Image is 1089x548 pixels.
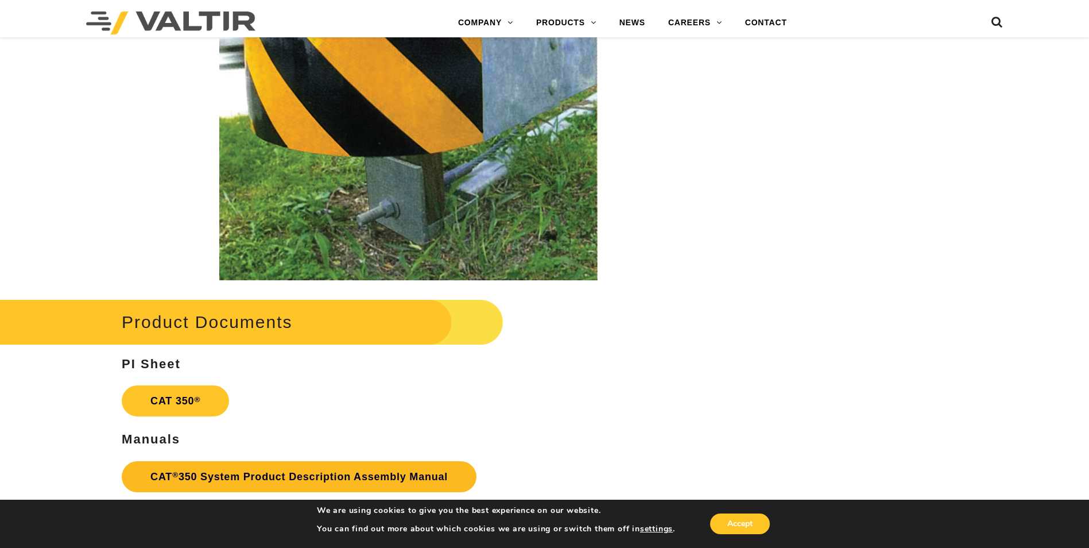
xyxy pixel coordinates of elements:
a: CONTACT [734,11,799,34]
p: You can find out more about which cookies we are using or switch them off in . [317,524,675,534]
button: settings [640,524,673,534]
a: CAT 350® [122,385,229,416]
strong: Manuals [122,432,180,446]
img: Valtir [86,11,255,34]
a: CAT®350 System Product Description Assembly Manual [122,461,476,492]
a: COMPANY [447,11,525,34]
a: CAREERS [657,11,734,34]
p: We are using cookies to give you the best experience on our website. [317,505,675,516]
sup: ® [194,395,200,404]
a: NEWS [608,11,657,34]
a: PRODUCTS [525,11,608,34]
button: Accept [710,514,770,534]
strong: PI Sheet [122,357,181,371]
sup: ® [172,470,179,479]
